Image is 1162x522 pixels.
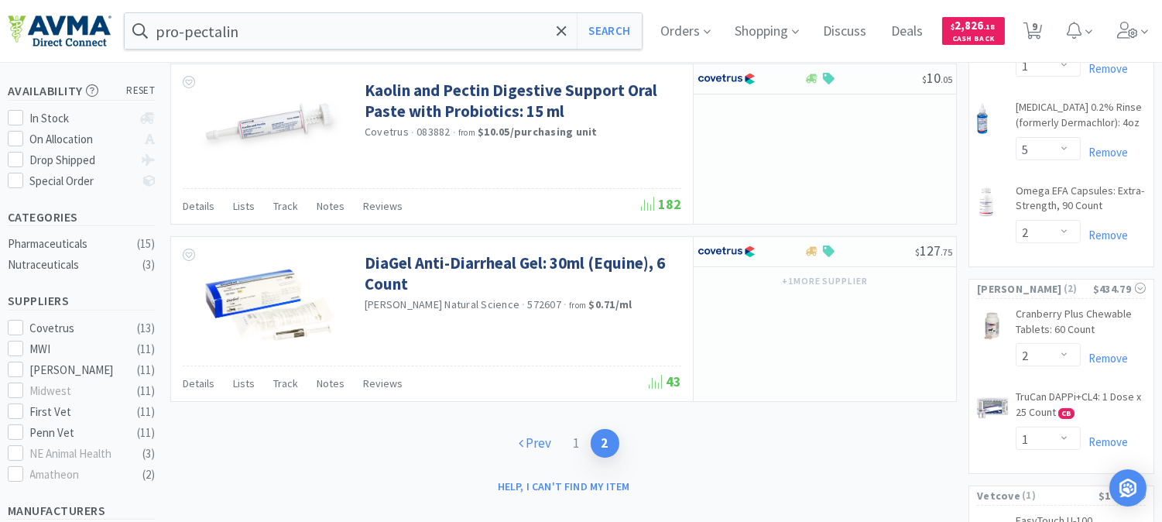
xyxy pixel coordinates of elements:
[1059,409,1074,418] span: CB
[30,361,126,379] div: [PERSON_NAME]
[698,67,756,91] img: 77fca1acd8b6420a9015268ca798ef17_1.png
[8,292,155,310] h5: Suppliers
[30,445,126,463] div: NE Animal Health
[569,300,586,311] span: from
[1081,145,1128,160] a: Remove
[197,252,346,353] img: ae494bd1a1244225befe8014f5614998_120271.png
[922,69,952,87] span: 10
[8,502,155,520] h5: Manufacturers
[1081,351,1128,366] a: Remove
[1020,488,1099,503] span: ( 1 )
[774,270,876,292] button: +1more supplier
[30,465,126,484] div: Amatheon
[30,151,133,170] div: Drop Shipped
[458,127,475,138] span: from
[698,240,756,263] img: 77fca1acd8b6420a9015268ca798ef17_1.png
[977,103,988,134] img: 2142abddd5b24bde87a97e01da9e6274_370966.png
[137,340,155,359] div: ( 11 )
[365,252,677,295] a: DiaGel Anti-Diarrheal Gel: 30ml (Equine), 6 Count
[194,80,349,163] img: fc775762e57f4ea694234fad2143b4fb_648739.png
[977,187,996,218] img: b1f02c2b6c06457b8660f8fd9cbbe6fb_27393.png
[915,246,920,258] span: $
[1017,26,1049,40] a: 9
[478,125,598,139] strong: $10.05 / purchasing unit
[233,199,255,213] span: Lists
[942,10,1005,52] a: $2,826.18Cash Back
[941,246,952,258] span: . 75
[1081,228,1128,242] a: Remove
[1016,184,1146,220] a: Omega EFA Capsules: Extra-Strength, 90 Count
[30,109,133,128] div: In Stock
[886,25,930,39] a: Deals
[563,429,591,458] a: 1
[509,429,563,458] a: Prev
[977,393,1008,424] img: 30ed6c17b0ca4bacbe46aad68b153db3_475058.jpeg
[142,465,155,484] div: ( 2 )
[984,22,996,32] span: . 18
[363,199,403,213] span: Reviews
[142,256,155,274] div: ( 3 )
[941,74,952,85] span: . 05
[30,130,133,149] div: On Allocation
[564,297,567,311] span: ·
[8,82,155,100] h5: Availability
[1093,280,1146,297] div: $434.79
[922,74,927,85] span: $
[183,199,214,213] span: Details
[30,340,126,359] div: MWI
[137,235,155,253] div: ( 15 )
[137,403,155,421] div: ( 11 )
[317,199,344,213] span: Notes
[1081,61,1128,76] a: Remove
[915,242,952,259] span: 127
[273,199,298,213] span: Track
[8,208,155,226] h5: Categories
[317,376,344,390] span: Notes
[977,280,1062,297] span: [PERSON_NAME]
[30,424,126,442] div: Penn Vet
[142,445,155,463] div: ( 3 )
[363,376,403,390] span: Reviews
[977,310,1008,341] img: c616d51d3e6242dcb518534d9b38ca8b_63876.jpeg
[365,80,677,122] a: Kaolin and Pectin Digestive Support Oral Paste with Probiotics: 15 ml
[1109,469,1147,507] div: Open Intercom Messenger
[951,18,996,33] span: 2,826
[649,373,681,390] span: 43
[522,297,525,311] span: ·
[453,125,456,139] span: ·
[30,172,133,191] div: Special Order
[416,125,451,139] span: 083882
[1062,281,1093,297] span: ( 2 )
[528,297,562,311] span: 572607
[365,125,409,139] a: Covetrus
[125,13,642,49] input: Search by item, sku, manufacturer, ingredient, size...
[137,319,155,338] div: ( 13 )
[977,487,1020,504] span: Vetcove
[951,35,996,45] span: Cash Back
[1016,100,1146,136] a: [MEDICAL_DATA] 0.2% Rinse (formerly Dermachlor): 4oz
[183,376,214,390] span: Details
[30,319,126,338] div: Covetrus
[137,424,155,442] div: ( 11 )
[127,83,156,99] span: reset
[137,382,155,400] div: ( 11 )
[365,297,519,311] a: [PERSON_NAME] Natural Science
[1099,487,1146,504] div: $14.98
[233,376,255,390] span: Lists
[8,15,111,47] img: e4e33dab9f054f5782a47901c742baa9_102.png
[30,382,126,400] div: Midwest
[8,235,133,253] div: Pharmaceuticals
[488,473,639,500] button: Help, I can't find my item
[411,125,414,139] span: ·
[818,25,873,39] a: Discuss
[273,376,298,390] span: Track
[137,361,155,379] div: ( 11 )
[1081,434,1128,449] a: Remove
[30,403,126,421] div: First Vet
[951,22,955,32] span: $
[1016,307,1146,343] a: Cranberry Plus Chewable Tablets: 60 Count
[589,297,632,311] strong: $0.71 / ml
[641,195,681,213] span: 182
[1016,390,1146,426] a: TruCan DAPPi+CL4: 1 Dose x 25 Count CB
[8,256,133,274] div: Nutraceuticals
